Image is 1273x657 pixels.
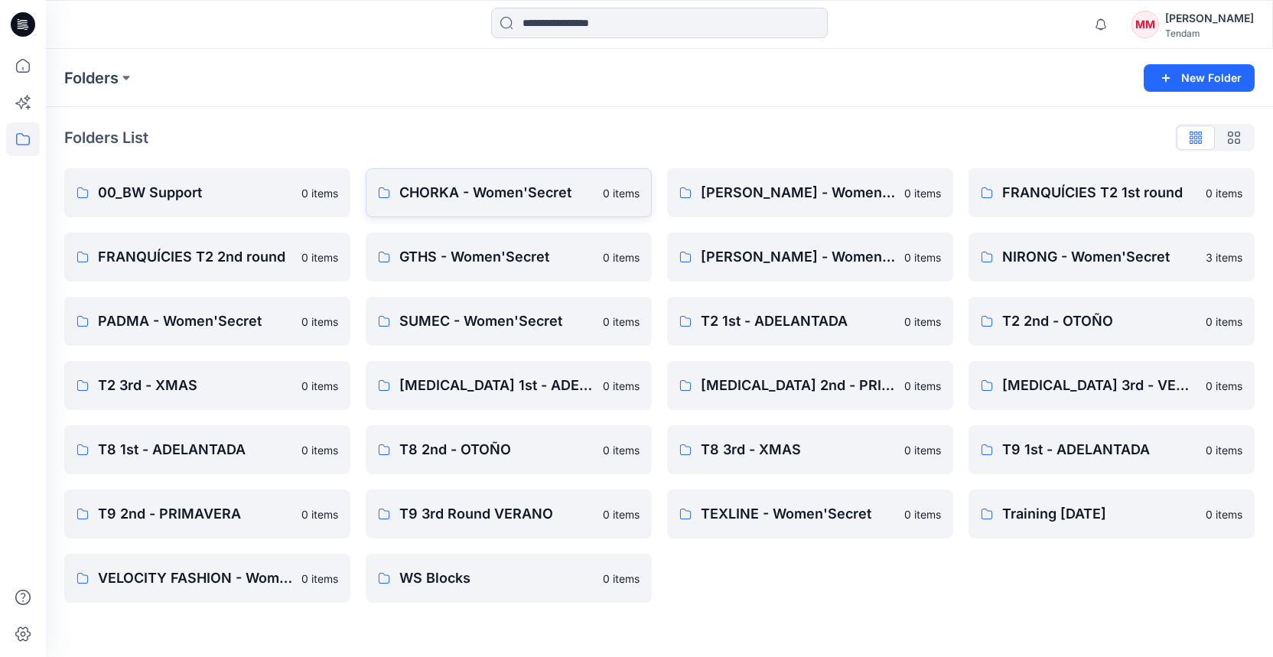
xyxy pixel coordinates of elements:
p: WS Blocks [399,568,594,589]
p: 0 items [904,314,941,330]
a: WS Blocks0 items [366,554,652,603]
a: T8 3rd - XMAS0 items [667,425,953,474]
p: [PERSON_NAME] - Women'Secret [701,182,895,203]
p: [MEDICAL_DATA] 3rd - VERANO [1002,375,1196,396]
a: T9 2nd - PRIMAVERA0 items [64,489,350,538]
p: T8 1st - ADELANTADA [98,439,292,460]
p: GTHS - Women'Secret [399,246,594,268]
a: [MEDICAL_DATA] 2nd - PRIMAVERA0 items [667,361,953,410]
p: T8 3rd - XMAS [701,439,895,460]
a: [PERSON_NAME] - Women'Secret0 items [667,168,953,217]
a: NIRONG - Women'Secret3 items [969,233,1255,281]
p: 0 items [1206,185,1242,201]
a: Folders [64,67,119,89]
p: 0 items [603,185,640,201]
a: TEXLINE - Women'Secret0 items [667,489,953,538]
p: 0 items [904,378,941,394]
p: 0 items [603,506,640,522]
p: 0 items [603,571,640,587]
p: SUMEC - Women'Secret [399,311,594,332]
p: 0 items [603,249,640,265]
p: 00_BW Support [98,182,292,203]
a: [MEDICAL_DATA] 1st - ADELANTADA0 items [366,361,652,410]
p: CHORKA - Women'Secret [399,182,594,203]
a: T8 2nd - OTOÑO0 items [366,425,652,474]
p: 0 items [301,314,338,330]
p: T2 1st - ADELANTADA [701,311,895,332]
p: 3 items [1206,249,1242,265]
p: T9 3rd Round VERANO [399,503,594,525]
button: New Folder [1144,64,1255,92]
p: 0 items [603,378,640,394]
p: T9 2nd - PRIMAVERA [98,503,292,525]
p: [PERSON_NAME] - Women'Secret [701,246,895,268]
a: GTHS - Women'Secret0 items [366,233,652,281]
p: 0 items [301,249,338,265]
a: T9 3rd Round VERANO0 items [366,489,652,538]
p: T2 3rd - XMAS [98,375,292,396]
p: [MEDICAL_DATA] 1st - ADELANTADA [399,375,594,396]
a: Training [DATE]0 items [969,489,1255,538]
p: Training [DATE] [1002,503,1196,525]
p: PADMA - Women'Secret [98,311,292,332]
p: TEXLINE - Women'Secret [701,503,895,525]
p: 0 items [301,506,338,522]
p: 0 items [904,442,941,458]
p: 0 items [904,185,941,201]
a: CHORKA - Women'Secret0 items [366,168,652,217]
p: T9 1st - ADELANTADA [1002,439,1196,460]
p: 0 items [1206,442,1242,458]
a: T2 2nd - OTOÑO0 items [969,297,1255,346]
a: PADMA - Women'Secret0 items [64,297,350,346]
p: VELOCITY FASHION - Women'Secret [98,568,292,589]
a: VELOCITY FASHION - Women'Secret0 items [64,554,350,603]
div: MM [1131,11,1159,38]
p: 0 items [603,314,640,330]
div: Tendam [1165,28,1254,39]
p: Folders List [64,126,148,149]
a: SUMEC - Women'Secret0 items [366,297,652,346]
p: FRANQUÍCIES T2 2nd round [98,246,292,268]
p: 0 items [301,185,338,201]
p: 0 items [1206,506,1242,522]
a: [MEDICAL_DATA] 3rd - VERANO0 items [969,361,1255,410]
a: T2 1st - ADELANTADA0 items [667,297,953,346]
a: T8 1st - ADELANTADA0 items [64,425,350,474]
a: FRANQUÍCIES T2 1st round0 items [969,168,1255,217]
p: 0 items [904,506,941,522]
a: [PERSON_NAME] - Women'Secret0 items [667,233,953,281]
p: 0 items [301,442,338,458]
p: T8 2nd - OTOÑO [399,439,594,460]
a: T2 3rd - XMAS0 items [64,361,350,410]
p: 0 items [603,442,640,458]
p: 0 items [1206,378,1242,394]
p: 0 items [301,571,338,587]
p: FRANQUÍCIES T2 1st round [1002,182,1196,203]
p: 0 items [1206,314,1242,330]
p: 0 items [904,249,941,265]
a: 00_BW Support0 items [64,168,350,217]
p: NIRONG - Women'Secret [1002,246,1196,268]
div: [PERSON_NAME] [1165,9,1254,28]
a: T9 1st - ADELANTADA0 items [969,425,1255,474]
p: [MEDICAL_DATA] 2nd - PRIMAVERA [701,375,895,396]
p: 0 items [301,378,338,394]
a: FRANQUÍCIES T2 2nd round0 items [64,233,350,281]
p: T2 2nd - OTOÑO [1002,311,1196,332]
